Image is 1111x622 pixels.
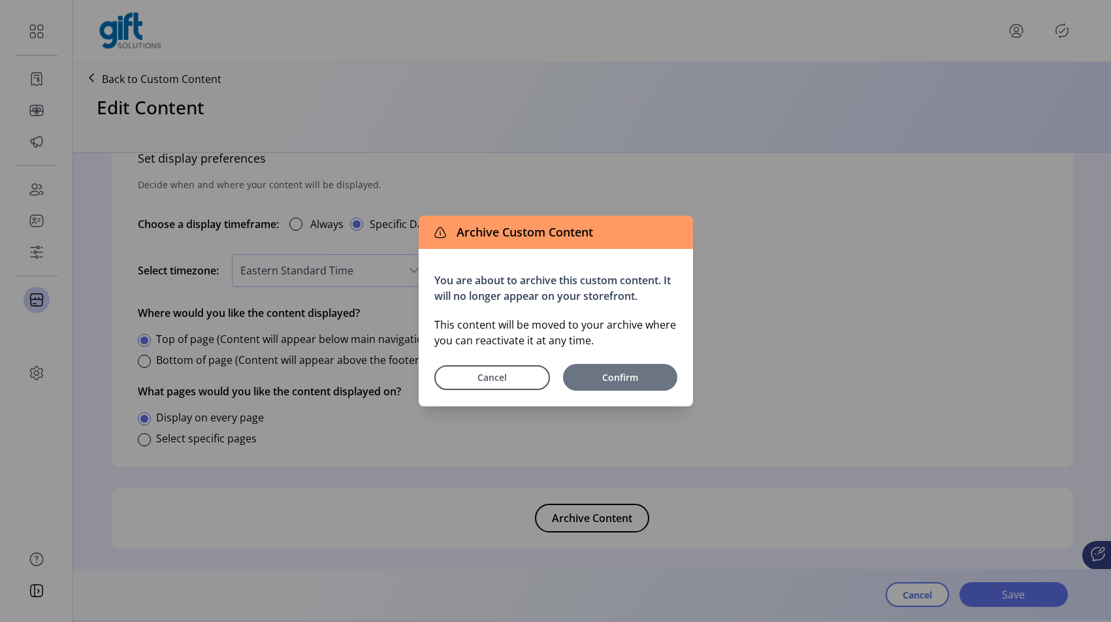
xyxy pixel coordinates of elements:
[434,272,677,304] p: You are about to archive this custom content. It will no longer appear on your storefront.
[451,223,593,241] span: Archive Custom Content
[451,370,533,384] span: Cancel
[563,364,677,391] button: Confirm
[434,365,550,390] button: Cancel
[10,10,896,163] body: Rich Text Area. Press ALT-0 for help.
[434,317,677,348] p: This content will be moved to your archive where you can reactivate it at any time.
[570,370,671,384] span: Confirm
